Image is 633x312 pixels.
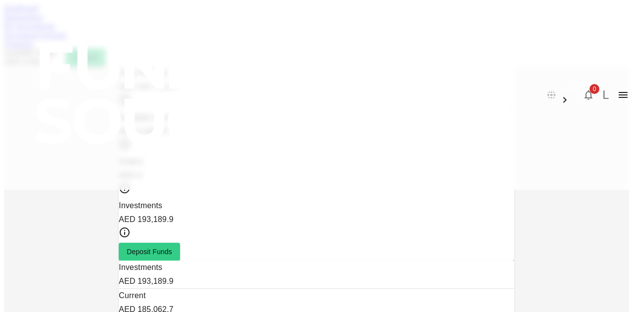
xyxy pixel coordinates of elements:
span: 0 [589,84,599,94]
div: AED 193,189.9 [119,274,514,288]
span: Investments [119,263,162,271]
button: L [598,88,613,102]
span: العربية [559,84,579,92]
span: Investments [119,201,162,210]
button: Deposit Funds [119,243,180,261]
span: Current [119,291,145,300]
div: AED 193,189.9 [119,213,514,226]
button: 0 [579,85,598,105]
